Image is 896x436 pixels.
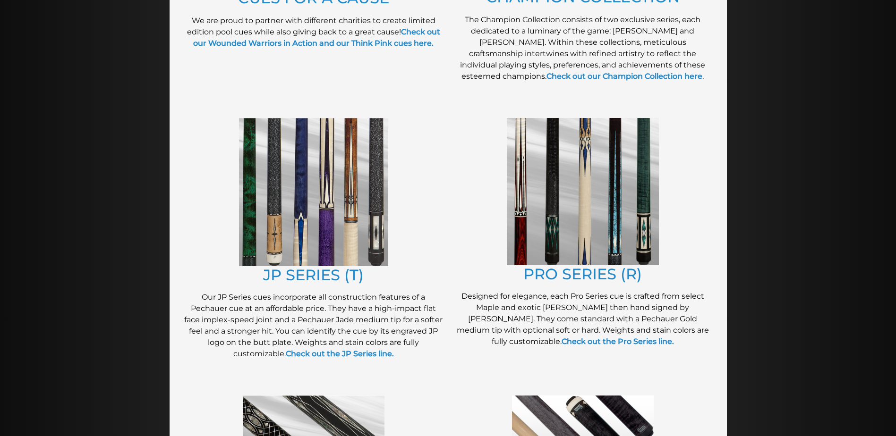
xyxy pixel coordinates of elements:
a: Check out our Wounded Warriors in Action and our Think Pink cues here. [193,27,440,48]
a: Check out the Pro Series line. [562,337,674,346]
a: PRO SERIES (R) [523,265,642,283]
p: Designed for elegance, each Pro Series cue is crafted from select Maple and exotic [PERSON_NAME] ... [453,291,713,347]
a: JP SERIES (T) [263,266,364,284]
p: We are proud to partner with different charities to create limited edition pool cues while also g... [184,15,444,49]
p: The Champion Collection consists of two exclusive series, each dedicated to a luminary of the gam... [453,14,713,82]
p: Our JP Series cues incorporate all construction features of a Pechauer cue at an affordable price... [184,292,444,360]
a: Check out the JP Series line. [286,349,394,358]
a: Check out our Champion Collection here [546,72,702,81]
